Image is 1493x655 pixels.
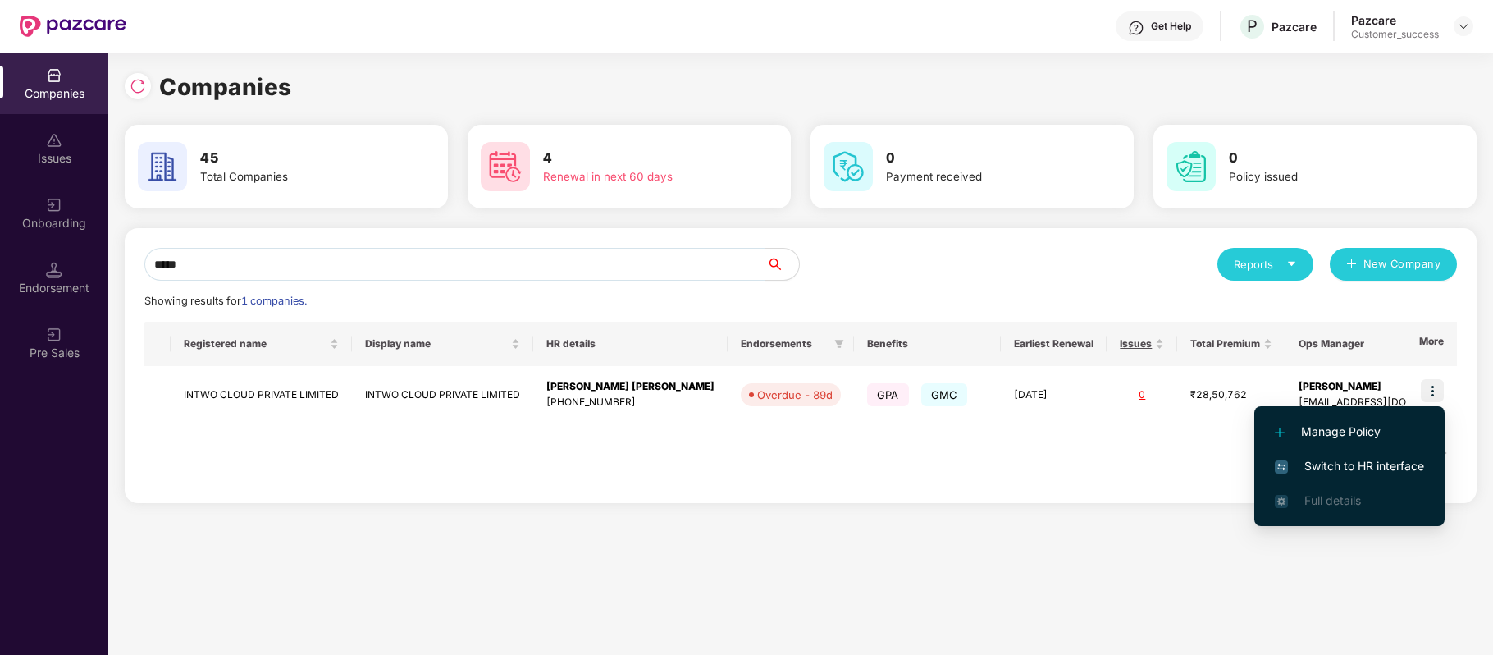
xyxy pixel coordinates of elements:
div: [PERSON_NAME] [1299,379,1468,395]
img: svg+xml;base64,PHN2ZyBpZD0iSXNzdWVzX2Rpc2FibGVkIiB4bWxucz0iaHR0cDovL3d3dy53My5vcmcvMjAwMC9zdmciIH... [46,132,62,149]
span: New Company [1363,256,1441,273]
span: Issues [1120,337,1152,350]
img: svg+xml;base64,PHN2ZyB4bWxucz0iaHR0cDovL3d3dy53My5vcmcvMjAwMC9zdmciIHdpZHRoPSIxNiIgaGVpZ2h0PSIxNi... [1275,460,1288,474]
div: [PERSON_NAME] [PERSON_NAME] [546,379,715,395]
span: Total Premium [1190,337,1260,350]
div: Overdue - 89d [757,387,833,403]
span: caret-down [1286,259,1297,269]
td: [DATE] [1001,366,1107,424]
img: svg+xml;base64,PHN2ZyB4bWxucz0iaHR0cDovL3d3dy53My5vcmcvMjAwMC9zdmciIHdpZHRoPSI2MCIgaGVpZ2h0PSI2MC... [138,142,187,191]
h3: 0 [1229,148,1422,169]
th: HR details [533,322,728,366]
div: ₹28,50,762 [1190,387,1272,403]
div: Pazcare [1272,19,1317,34]
span: filter [834,339,844,349]
img: svg+xml;base64,PHN2ZyBpZD0iQ29tcGFuaWVzIiB4bWxucz0iaHR0cDovL3d3dy53My5vcmcvMjAwMC9zdmciIHdpZHRoPS... [46,67,62,84]
img: svg+xml;base64,PHN2ZyBpZD0iUmVsb2FkLTMyeDMyIiB4bWxucz0iaHR0cDovL3d3dy53My5vcmcvMjAwMC9zdmciIHdpZH... [130,78,146,94]
button: plusNew Company [1330,248,1457,281]
div: [PHONE_NUMBER] [546,395,715,410]
span: Endorsements [741,337,828,350]
div: Payment received [886,168,1080,186]
span: search [765,258,799,271]
div: 0 [1120,387,1164,403]
span: GPA [867,383,909,406]
img: svg+xml;base64,PHN2ZyB4bWxucz0iaHR0cDovL3d3dy53My5vcmcvMjAwMC9zdmciIHdpZHRoPSI2MCIgaGVpZ2h0PSI2MC... [1167,142,1216,191]
td: INTWO CLOUD PRIVATE LIMITED [352,366,533,424]
span: Manage Policy [1275,423,1424,441]
span: Display name [365,337,508,350]
span: Full details [1304,493,1361,507]
th: Registered name [171,322,352,366]
button: search [765,248,800,281]
span: 1 companies. [241,295,307,307]
th: Issues [1107,322,1177,366]
span: Registered name [184,337,326,350]
div: Policy issued [1229,168,1422,186]
div: Renewal in next 60 days [543,168,737,186]
th: Display name [352,322,533,366]
span: Ops Manager [1299,337,1455,350]
h1: Companies [159,69,292,105]
span: Showing results for [144,295,307,307]
img: svg+xml;base64,PHN2ZyB4bWxucz0iaHR0cDovL3d3dy53My5vcmcvMjAwMC9zdmciIHdpZHRoPSI2MCIgaGVpZ2h0PSI2MC... [481,142,530,191]
div: Get Help [1151,20,1191,33]
h3: 4 [543,148,737,169]
img: icon [1421,379,1444,402]
div: Pazcare [1351,12,1439,28]
th: Benefits [854,322,1001,366]
h3: 45 [200,148,394,169]
img: svg+xml;base64,PHN2ZyB4bWxucz0iaHR0cDovL3d3dy53My5vcmcvMjAwMC9zdmciIHdpZHRoPSIxNi4zNjMiIGhlaWdodD... [1275,495,1288,508]
div: Customer_success [1351,28,1439,41]
th: More [1406,322,1457,366]
span: plus [1346,259,1357,272]
span: P [1247,16,1258,36]
td: INTWO CLOUD PRIVATE LIMITED [171,366,352,424]
span: filter [831,334,847,354]
img: New Pazcare Logo [20,16,126,37]
th: Earliest Renewal [1001,322,1107,366]
img: svg+xml;base64,PHN2ZyB3aWR0aD0iMTQuNSIgaGVpZ2h0PSIxNC41IiB2aWV3Qm94PSIwIDAgMTYgMTYiIGZpbGw9Im5vbm... [46,262,62,278]
div: Total Companies [200,168,394,186]
img: svg+xml;base64,PHN2ZyBpZD0iRHJvcGRvd24tMzJ4MzIiIHhtbG5zPSJodHRwOi8vd3d3LnczLm9yZy8yMDAwL3N2ZyIgd2... [1457,20,1470,33]
span: Switch to HR interface [1275,457,1424,475]
img: svg+xml;base64,PHN2ZyB3aWR0aD0iMjAiIGhlaWdodD0iMjAiIHZpZXdCb3g9IjAgMCAyMCAyMCIgZmlsbD0ibm9uZSIgeG... [46,197,62,213]
img: svg+xml;base64,PHN2ZyB4bWxucz0iaHR0cDovL3d3dy53My5vcmcvMjAwMC9zdmciIHdpZHRoPSIxMi4yMDEiIGhlaWdodD... [1275,428,1285,437]
img: svg+xml;base64,PHN2ZyB4bWxucz0iaHR0cDovL3d3dy53My5vcmcvMjAwMC9zdmciIHdpZHRoPSI2MCIgaGVpZ2h0PSI2MC... [824,142,873,191]
img: svg+xml;base64,PHN2ZyBpZD0iSGVscC0zMngzMiIgeG1sbnM9Imh0dHA6Ly93d3cudzMub3JnLzIwMDAvc3ZnIiB3aWR0aD... [1128,20,1144,36]
h3: 0 [886,148,1080,169]
span: GMC [921,383,968,406]
th: Total Premium [1177,322,1285,366]
img: svg+xml;base64,PHN2ZyB3aWR0aD0iMjAiIGhlaWdodD0iMjAiIHZpZXdCb3g9IjAgMCAyMCAyMCIgZmlsbD0ibm9uZSIgeG... [46,327,62,343]
div: Reports [1234,256,1297,273]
